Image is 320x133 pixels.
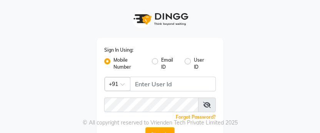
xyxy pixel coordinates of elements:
[194,57,210,71] label: User ID
[104,47,133,54] label: Sign In Using:
[129,8,191,30] img: logo1.svg
[161,57,178,71] label: Email ID
[176,114,216,120] a: Forgot Password?
[113,57,146,71] label: Mobile Number
[104,98,198,112] input: Username
[130,77,216,91] input: Username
